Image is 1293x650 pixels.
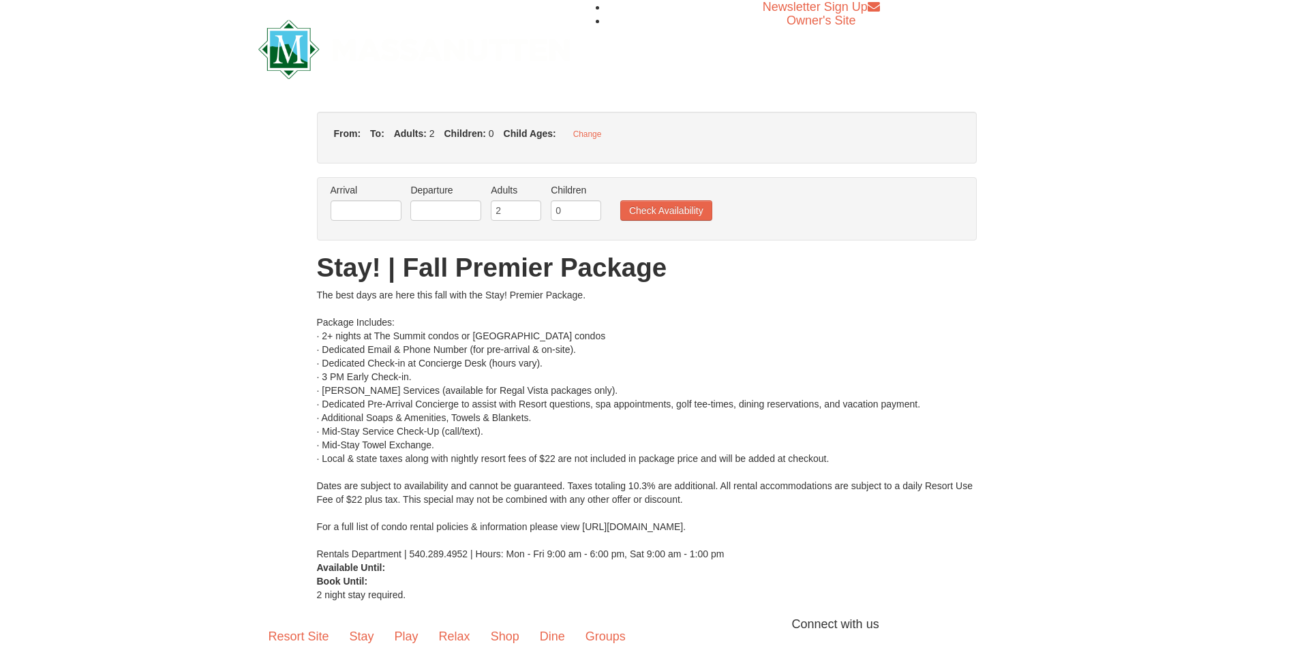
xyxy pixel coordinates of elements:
span: 2 night stay required. [317,589,406,600]
button: Change [566,125,609,143]
strong: Child Ages: [504,128,556,139]
strong: Adults: [394,128,427,139]
label: Arrival [331,183,401,197]
p: Connect with us [258,615,1035,634]
span: 0 [489,128,494,139]
label: Adults [491,183,541,197]
strong: Available Until: [317,562,386,573]
a: Owner's Site [787,14,855,27]
strong: Book Until: [317,576,368,587]
img: Massanutten Resort Logo [258,20,571,79]
button: Check Availability [620,200,712,221]
label: Children [551,183,601,197]
span: 2 [429,128,435,139]
strong: Children: [444,128,485,139]
label: Departure [410,183,481,197]
a: Massanutten Resort [258,31,571,63]
div: The best days are here this fall with the Stay! Premier Package. Package Includes: · 2+ nights at... [317,288,977,561]
strong: From: [334,128,361,139]
h1: Stay! | Fall Premier Package [317,254,977,281]
strong: To: [370,128,384,139]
